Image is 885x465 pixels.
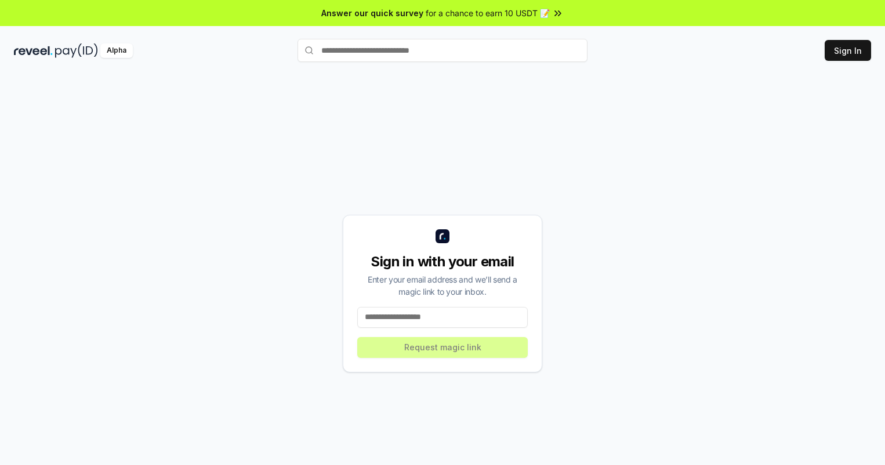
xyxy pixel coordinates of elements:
img: reveel_dark [14,43,53,58]
div: Alpha [100,43,133,58]
img: pay_id [55,43,98,58]
img: logo_small [436,229,449,243]
div: Sign in with your email [357,252,528,271]
span: Answer our quick survey [321,7,423,19]
span: for a chance to earn 10 USDT 📝 [426,7,550,19]
button: Sign In [825,40,871,61]
div: Enter your email address and we’ll send a magic link to your inbox. [357,273,528,298]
